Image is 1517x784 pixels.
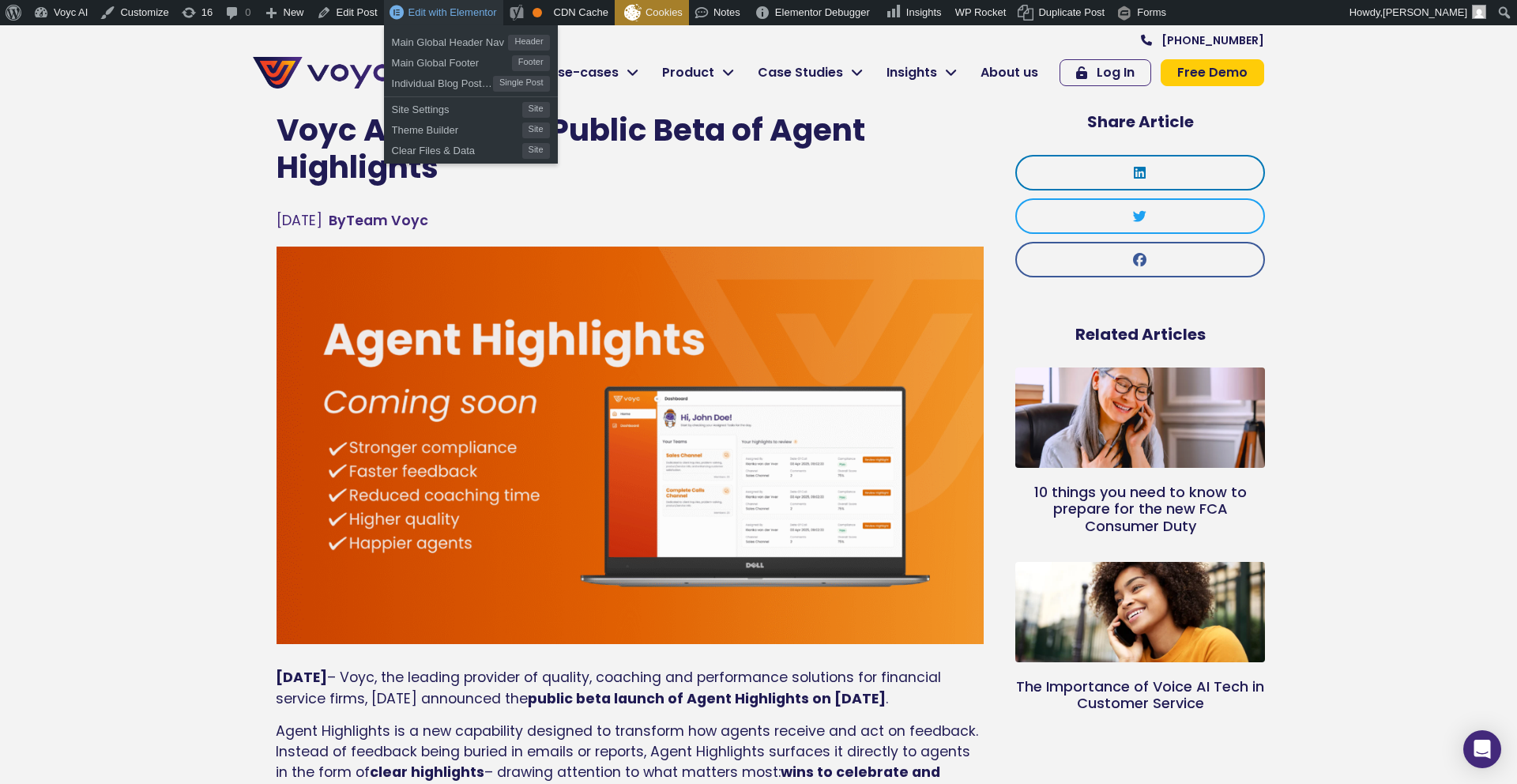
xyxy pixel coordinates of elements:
[528,689,886,708] b: public beta launch of Agent Highlights on [DATE]
[1161,59,1264,86] a: Free Demo
[384,97,558,118] a: Site SettingsSite
[1177,66,1248,79] span: Free Demo
[384,71,558,92] a: Individual Blog Post TemplateSingle Post
[392,97,522,118] span: Site Settings
[758,63,843,82] span: Case Studies
[1060,59,1151,86] a: Log In
[392,30,509,51] span: Main Global Header Nav
[277,112,984,187] h1: Voyc Announces Public Beta of Agent Highlights
[1015,198,1265,234] div: Share on twitter
[1014,334,1266,502] img: Picture of an old lady talking on a phone
[1463,730,1501,768] div: Open Intercom Messenger
[886,63,937,82] span: Insights
[384,30,558,51] a: Main Global Header NavHeader
[1015,367,1265,468] a: Picture of an old lady talking on a phone
[484,763,781,782] span: – drawing attention to what matters most:
[277,211,322,230] time: [DATE]
[392,71,493,92] span: Individual Blog Post Template
[276,668,327,687] b: [DATE]
[512,55,550,71] span: Footer
[1015,562,1265,662] a: Happy woman on the phone outside
[1034,482,1247,536] a: 10 things you need to know to prepare for the new FCA Consumer Duty
[1097,66,1135,79] span: Log In
[1016,677,1264,714] a: The Importance of Voice AI Tech in Customer Service
[533,8,542,17] div: OK
[392,51,512,71] span: Main Global Footer
[384,118,558,138] a: Theme BuilderSite
[969,57,1050,89] a: About us
[522,102,550,118] span: Site
[746,57,875,89] a: Case Studies
[329,210,428,231] a: ByTeam Voyc
[276,668,941,707] span: – Voyc, the leading provider of quality, coaching and performance solutions for financial service...
[650,57,746,89] a: Product
[522,143,550,159] span: Site
[1383,6,1467,18] span: [PERSON_NAME]
[875,57,969,89] a: Insights
[493,76,550,92] span: Single Post
[1161,35,1264,46] span: [PHONE_NUMBER]
[392,118,522,138] span: Theme Builder
[408,6,497,18] span: Edit with Elementor
[886,689,888,708] span: .
[537,57,650,89] a: Use-cases
[384,51,558,71] a: Main Global FooterFooter
[1141,35,1264,46] a: [PHONE_NUMBER]
[508,35,549,51] span: Header
[1015,155,1265,190] div: Share on linkedin
[253,57,391,89] img: voyc-full-logo
[1015,112,1265,131] h5: Share Article
[276,722,978,782] span: Agent Highlights is a new capability designed to transform how agents receive and act on feedback...
[384,138,558,159] a: Clear Files & DataSite
[549,63,619,82] span: Use-cases
[329,210,428,231] span: Team Voyc
[392,138,522,159] span: Clear Files & Data
[981,63,1038,82] span: About us
[906,6,942,18] span: Insights
[1015,242,1265,277] div: Share on facebook
[1014,528,1266,696] img: Happy woman on the phone outside
[522,122,550,138] span: Site
[370,763,484,782] b: clear highlights
[662,63,714,82] span: Product
[329,211,346,230] span: By
[1015,325,1265,344] h5: Related Articles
